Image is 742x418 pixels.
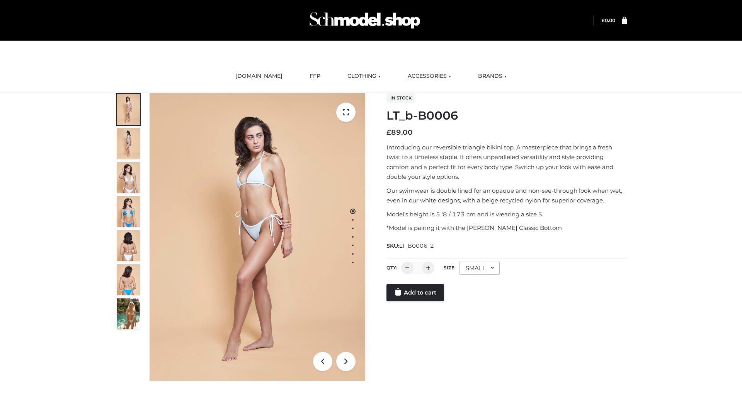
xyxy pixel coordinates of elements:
[386,186,627,206] p: Our swimwear is double lined for an opaque and non-see-through look when wet, even in our white d...
[117,196,140,227] img: ArielClassicBikiniTop_CloudNine_AzureSky_OW114ECO_4-scaled.jpg
[117,298,140,329] img: Arieltop_CloudNine_AzureSky2.jpg
[386,284,444,301] a: Add to cart
[386,109,627,123] h1: LT_b-B0006
[402,68,457,85] a: ACCESSORIES
[117,128,140,159] img: ArielClassicBikiniTop_CloudNine_AzureSky_OW114ECO_2-scaled.jpg
[444,265,456,271] label: Size:
[307,5,423,36] img: Schmodel Admin 964
[117,94,140,125] img: ArielClassicBikiniTop_CloudNine_AzureSky_OW114ECO_1-scaled.jpg
[117,162,140,193] img: ArielClassicBikiniTop_CloudNine_AzureSky_OW114ECO_3-scaled.jpg
[117,230,140,261] img: ArielClassicBikiniTop_CloudNine_AzureSky_OW114ECO_7-scaled.jpg
[117,264,140,295] img: ArielClassicBikiniTop_CloudNine_AzureSky_OW114ECO_8-scaled.jpg
[459,262,500,275] div: SMALL
[386,142,627,182] p: Introducing our reversible triangle bikini top. A masterpiece that brings a fresh twist to a time...
[386,241,435,250] span: SKU:
[472,68,512,85] a: BRANDS
[150,93,365,381] img: LT_b-B0006
[602,17,605,23] span: £
[386,93,415,103] span: In stock
[386,128,391,137] span: £
[602,17,615,23] bdi: 0.00
[386,209,627,219] p: Model’s height is 5 ‘8 / 173 cm and is wearing a size S.
[230,68,288,85] a: [DOMAIN_NAME]
[399,242,434,249] span: LT_B0006_2
[386,128,413,137] bdi: 89.00
[304,68,326,85] a: FFP
[386,265,397,271] label: QTY:
[602,17,615,23] a: £0.00
[342,68,386,85] a: CLOTHING
[386,223,627,233] p: *Model is pairing it with the [PERSON_NAME] Classic Bottom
